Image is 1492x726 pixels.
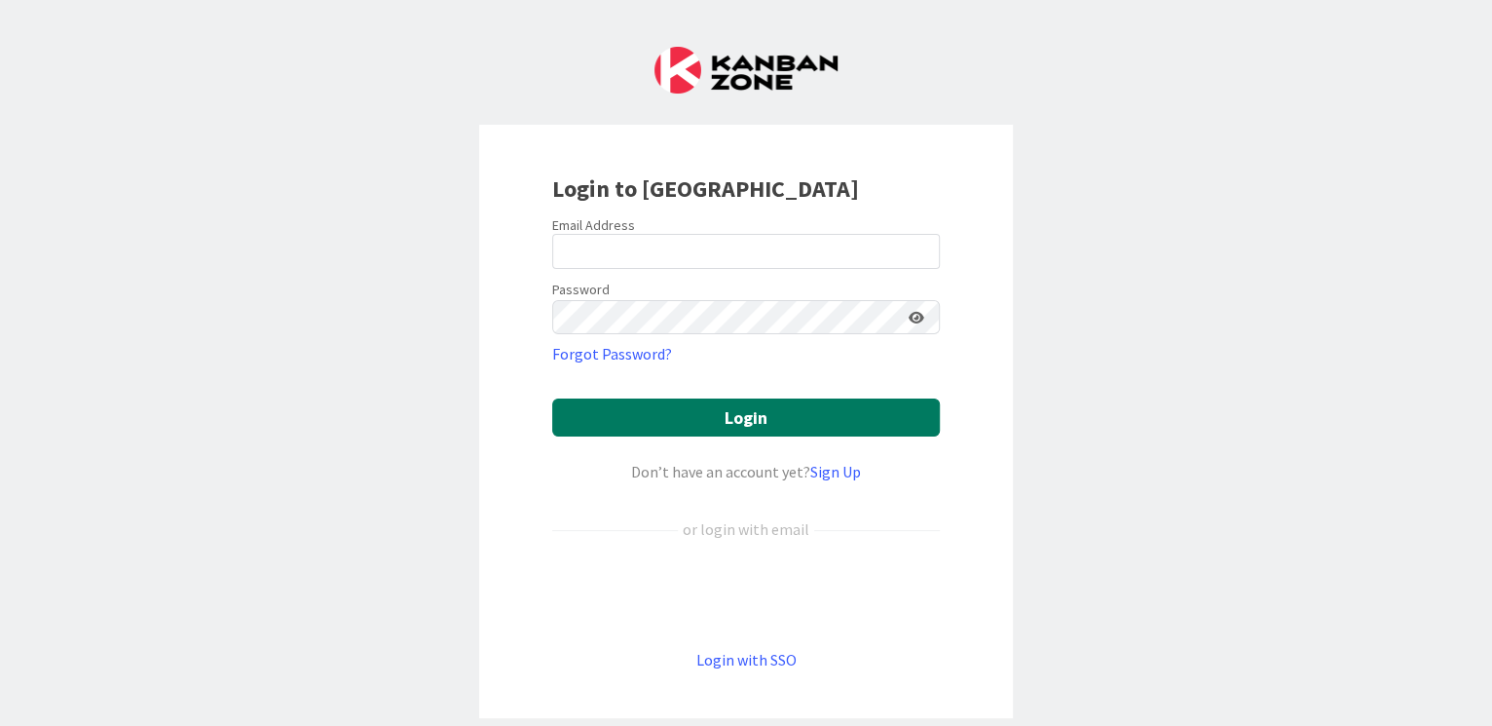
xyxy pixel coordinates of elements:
[552,342,672,365] a: Forgot Password?
[552,280,610,300] label: Password
[552,173,859,204] b: Login to [GEOGRAPHIC_DATA]
[552,216,635,234] label: Email Address
[542,573,950,616] iframe: Sign in with Google Button
[552,460,940,483] div: Don’t have an account yet?
[696,650,797,669] a: Login with SSO
[678,517,814,541] div: or login with email
[654,47,838,94] img: Kanban Zone
[810,462,861,481] a: Sign Up
[552,399,940,437] button: Login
